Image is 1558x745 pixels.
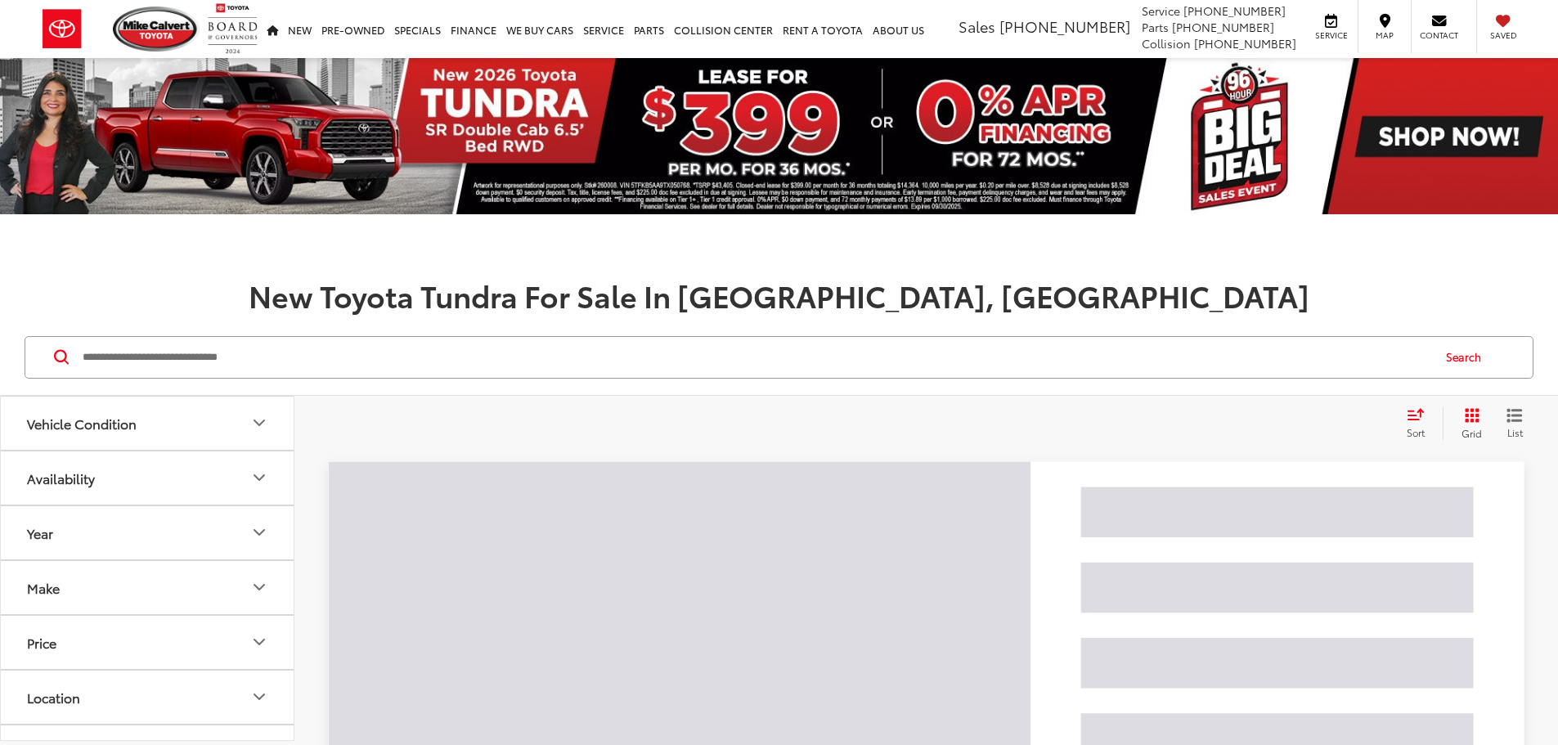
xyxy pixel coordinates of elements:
[27,415,137,431] div: Vehicle Condition
[1,397,295,450] button: Vehicle ConditionVehicle Condition
[1420,29,1458,41] span: Contact
[1142,19,1169,35] span: Parts
[1,671,295,724] button: LocationLocation
[1194,35,1296,52] span: [PHONE_NUMBER]
[1407,425,1425,439] span: Sort
[81,338,1430,377] input: Search by Make, Model, or Keyword
[27,689,80,705] div: Location
[113,7,200,52] img: Mike Calvert Toyota
[249,687,269,707] div: Location
[1506,425,1523,439] span: List
[1399,407,1443,440] button: Select sort value
[1443,407,1494,440] button: Grid View
[959,16,995,37] span: Sales
[1461,426,1482,440] span: Grid
[1183,2,1286,19] span: [PHONE_NUMBER]
[249,523,269,542] div: Year
[1142,35,1191,52] span: Collision
[1,506,295,559] button: YearYear
[27,525,53,541] div: Year
[27,580,60,595] div: Make
[249,413,269,433] div: Vehicle Condition
[1313,29,1349,41] span: Service
[1,451,295,505] button: AvailabilityAvailability
[27,470,95,486] div: Availability
[1430,337,1505,378] button: Search
[1367,29,1403,41] span: Map
[1,616,295,669] button: PricePrice
[999,16,1130,37] span: [PHONE_NUMBER]
[1485,29,1521,41] span: Saved
[1,561,295,614] button: MakeMake
[1494,407,1535,440] button: List View
[1172,19,1274,35] span: [PHONE_NUMBER]
[249,468,269,487] div: Availability
[1142,2,1180,19] span: Service
[249,632,269,652] div: Price
[27,635,56,650] div: Price
[249,577,269,597] div: Make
